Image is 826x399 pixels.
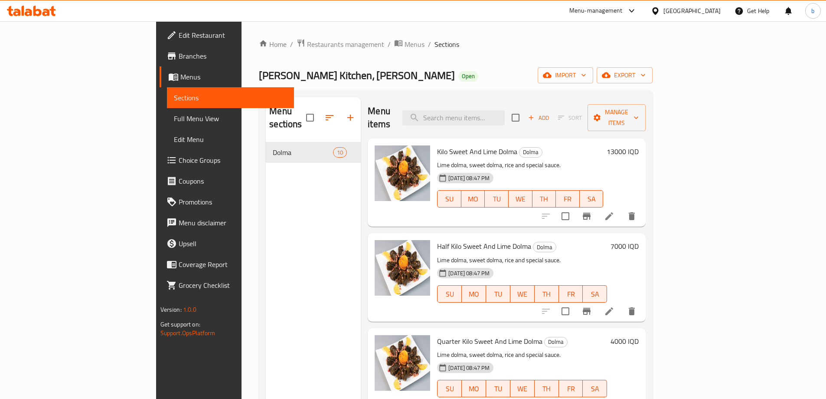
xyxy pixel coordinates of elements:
span: SU [441,288,458,300]
button: Branch-specific-item [576,301,597,322]
button: FR [559,380,583,397]
a: Sections [167,87,294,108]
button: SA [583,380,607,397]
span: SU [441,383,458,395]
span: Select all sections [301,109,319,127]
span: Sort sections [319,107,340,128]
span: SA [583,193,600,205]
button: Add section [340,107,361,128]
a: Edit menu item [604,211,614,221]
a: Choice Groups [160,150,294,171]
span: import [545,70,586,81]
span: Add item [525,111,552,125]
span: TU [490,383,507,395]
span: FR [562,288,580,300]
span: b [811,6,814,16]
span: SU [441,193,458,205]
div: Dolma [533,242,556,252]
button: delete [621,301,642,322]
li: / [428,39,431,49]
div: items [333,147,347,158]
a: Coverage Report [160,254,294,275]
a: Edit menu item [604,306,614,317]
span: Edit Restaurant [179,30,287,40]
span: Manage items [594,107,639,129]
button: TU [485,190,509,208]
span: Menu disclaimer [179,218,287,228]
button: export [597,67,653,83]
span: Quarter Kilo Sweet And Lime Dolma [437,335,542,348]
button: Branch-specific-item [576,206,597,227]
span: Coverage Report [179,259,287,270]
span: [PERSON_NAME] Kitchen، [PERSON_NAME] [259,66,455,85]
span: Select to update [556,207,575,225]
nav: Menu sections [266,138,361,166]
span: Restaurants management [307,39,384,49]
a: Full Menu View [167,108,294,129]
span: SA [586,288,604,300]
button: MO [462,380,486,397]
span: MO [465,193,482,205]
button: WE [509,190,532,208]
span: WE [512,193,529,205]
span: Kilo Sweet And Lime Dolma [437,145,517,158]
span: Get support on: [160,319,200,330]
div: Open [458,71,478,82]
span: Menus [405,39,424,49]
span: TU [490,288,507,300]
span: WE [514,383,531,395]
div: Dolma10 [266,142,361,163]
span: export [604,70,646,81]
span: Full Menu View [174,113,287,124]
span: FR [559,193,576,205]
h6: 4000 IQD [611,335,639,347]
span: MO [465,383,483,395]
div: Dolma [519,147,542,158]
a: Branches [160,46,294,66]
h6: 7000 IQD [611,240,639,252]
img: Half Kilo Sweet And Lime Dolma [375,240,430,296]
button: SU [437,285,462,303]
span: TH [536,193,553,205]
span: TH [538,288,555,300]
button: SA [583,285,607,303]
span: WE [514,288,531,300]
div: Dolma [544,337,568,347]
button: TH [532,190,556,208]
span: Sections [434,39,459,49]
a: Grocery Checklist [160,275,294,296]
span: 10 [333,148,346,157]
p: Lime dolma, sweet dolma, rice and special sauce. [437,160,603,171]
button: TU [486,380,510,397]
button: SA [580,190,604,208]
div: [GEOGRAPHIC_DATA] [663,6,721,16]
a: Upsell [160,233,294,254]
a: Promotions [160,191,294,212]
a: Menu disclaimer [160,212,294,233]
span: Menus [180,72,287,82]
img: Kilo Sweet And Lime Dolma [375,145,430,201]
a: Menus [160,66,294,87]
p: Lime dolma, sweet dolma, rice and special sauce. [437,255,607,266]
span: Select to update [556,302,575,320]
span: SA [586,383,604,395]
span: Promotions [179,197,287,207]
span: TH [538,383,555,395]
span: Dolma [533,242,556,252]
a: Edit Restaurant [160,25,294,46]
span: Select section first [552,111,588,125]
div: Menu-management [569,6,623,16]
button: WE [510,285,535,303]
span: Dolma [545,337,567,347]
span: [DATE] 08:47 PM [445,269,493,277]
span: Edit Menu [174,134,287,145]
button: TH [535,285,559,303]
div: Dolma [273,147,333,158]
span: Coupons [179,176,287,186]
span: FR [562,383,580,395]
a: Edit Menu [167,129,294,150]
button: import [538,67,593,83]
button: MO [461,190,485,208]
p: Lime dolma, sweet dolma, rice and special sauce. [437,350,607,360]
span: Choice Groups [179,155,287,165]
